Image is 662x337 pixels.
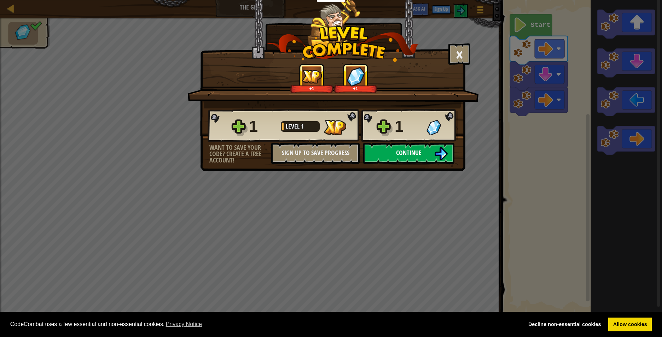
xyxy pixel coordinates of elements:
[302,70,322,83] img: XP Gained
[347,67,365,86] img: Gems Gained
[324,120,346,135] img: XP Gained
[292,86,332,91] div: +1
[523,318,606,332] a: deny cookies
[301,122,304,131] span: 1
[608,318,652,332] a: allow cookies
[249,115,277,138] div: 1
[434,147,448,160] img: Continue
[209,144,271,164] div: Want to save your code? Create a free account!
[396,148,422,157] span: Continue
[286,122,301,131] span: Level
[363,143,454,164] button: Continue
[165,319,203,330] a: learn more about cookies
[395,115,422,138] div: 1
[426,120,441,135] img: Gems Gained
[336,86,376,91] div: +1
[267,26,419,62] img: level_complete.png
[271,143,360,164] button: Sign Up to Save Progress
[448,43,470,65] button: ×
[10,319,518,330] span: CodeCombat uses a few essential and non-essential cookies.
